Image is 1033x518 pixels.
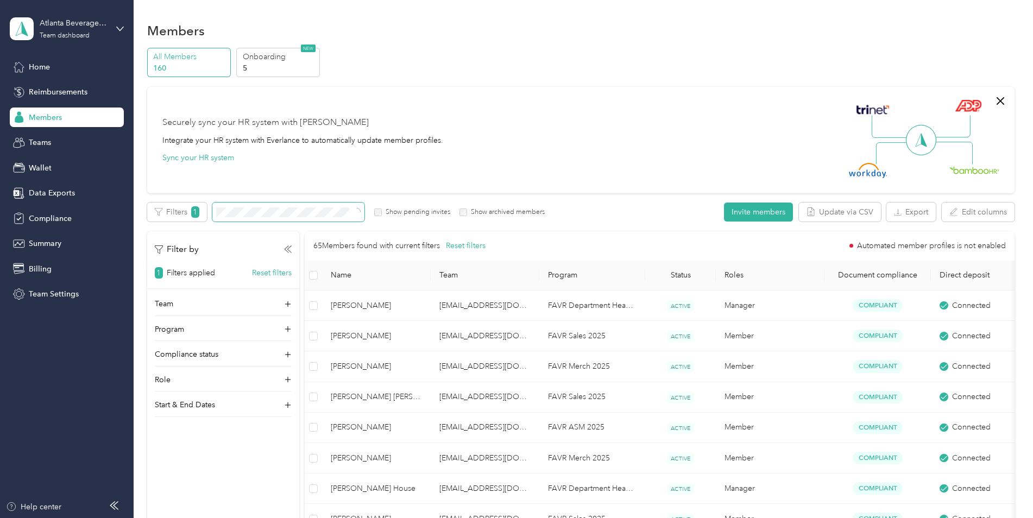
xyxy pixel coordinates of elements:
td: Member [716,351,824,382]
span: 1 [191,206,199,218]
span: [PERSON_NAME] House [331,483,422,495]
img: Line Right Up [933,115,971,138]
td: FAVR Sales 2025 [539,321,645,351]
span: Billing [29,263,52,275]
span: NEW [301,45,316,52]
td: Member [716,321,824,351]
div: Atlanta Beverage Company [40,17,108,29]
span: ACTIVE [667,361,694,372]
p: 160 [153,62,227,74]
span: [PERSON_NAME] [331,421,422,433]
td: jreaid@atlantabev.com [431,351,539,382]
td: cgreen@atlantabev.com [431,290,539,321]
img: ADP [955,99,981,112]
button: Reset filters [252,267,292,279]
button: Sync your HR system [162,152,234,163]
span: Home [29,61,50,73]
td: Member [716,382,824,413]
span: Connected [952,483,991,495]
button: Reset filters [446,240,486,252]
label: Show archived members [467,207,545,217]
span: Automated member profiles is not enabled [857,242,1006,250]
td: Manager [716,473,824,504]
span: Name [331,270,422,280]
span: 1 [155,267,163,279]
button: Edit columns [942,203,1015,222]
span: Wallet [29,162,52,174]
td: Member [716,443,824,473]
td: Nathan T. Ozbun [322,443,431,473]
iframe: Everlance-gr Chat Button Frame [972,457,1033,518]
span: Compliant [853,452,903,464]
td: Brenton A Brown [322,351,431,382]
p: Role [155,374,171,386]
button: Export [886,203,936,222]
span: [PERSON_NAME] [331,361,422,372]
td: FAVR Merch 2025 [539,443,645,473]
span: Compliant [853,482,903,495]
img: Line Right Down [935,142,973,165]
p: Team [155,298,173,309]
span: ACTIVE [667,392,694,403]
td: FAVR Department Head 2025 [539,473,645,504]
span: Connected [952,361,991,372]
span: Compliance [29,213,72,224]
span: Compliant [853,421,903,434]
span: ACTIVE [667,483,694,495]
td: thouse@atlantabev.com [431,473,539,504]
th: Team [431,261,539,290]
span: ACTIVE [667,331,694,342]
h1: Members [147,25,205,36]
div: Securely sync your HR system with [PERSON_NAME] [162,116,369,129]
p: Filters applied [167,267,215,279]
p: 5 [243,62,317,74]
th: Name [322,261,431,290]
span: Reimbursements [29,86,87,98]
p: Program [155,324,184,335]
img: Workday [849,163,887,178]
span: Compliant [853,299,903,312]
span: Connected [952,391,991,403]
span: [PERSON_NAME] [PERSON_NAME] [331,391,422,403]
span: Summary [29,238,61,249]
td: bbarbour@atlantabev.com [431,321,539,351]
td: FAVR ASM 2025 [539,413,645,443]
td: jreaid@atlantabev.com [431,443,539,473]
td: FAVR Department Head 2025 [539,290,645,321]
span: Teams [29,137,51,148]
span: Connected [952,330,991,342]
span: ACTIVE [667,453,694,464]
span: [PERSON_NAME] [331,452,422,464]
td: Colby Thomas Smith [322,382,431,413]
td: Member [716,413,824,443]
img: BambooHR [949,166,999,174]
span: Compliant [853,391,903,403]
td: kpatrick@atlantabev.com [431,413,539,443]
td: Jared K. Matthews [322,321,431,351]
span: Data Exports [29,187,75,199]
span: [PERSON_NAME] [331,300,422,312]
button: Help center [6,501,61,513]
span: Members [29,112,62,123]
button: Update via CSV [799,203,881,222]
td: jreaid@atlantabev.com [431,382,539,413]
p: 65 Members found with current filters [313,240,440,252]
span: Compliant [853,360,903,372]
td: FAVR Merch 2025 [539,351,645,382]
div: Team dashboard [40,33,90,39]
span: Compliant [853,330,903,342]
td: William A House [322,473,431,504]
p: Onboarding [243,51,317,62]
td: Christopher E. Green [322,290,431,321]
th: Program [539,261,645,290]
th: Roles [716,261,824,290]
span: Connected [952,421,991,433]
label: Show pending invites [382,207,450,217]
td: FAVR Sales 2025 [539,382,645,413]
span: Connected [952,452,991,464]
img: Line Left Down [875,142,914,164]
div: Integrate your HR system with Everlance to automatically update member profiles. [162,135,443,146]
span: [PERSON_NAME] [331,330,422,342]
p: All Members [153,51,227,62]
